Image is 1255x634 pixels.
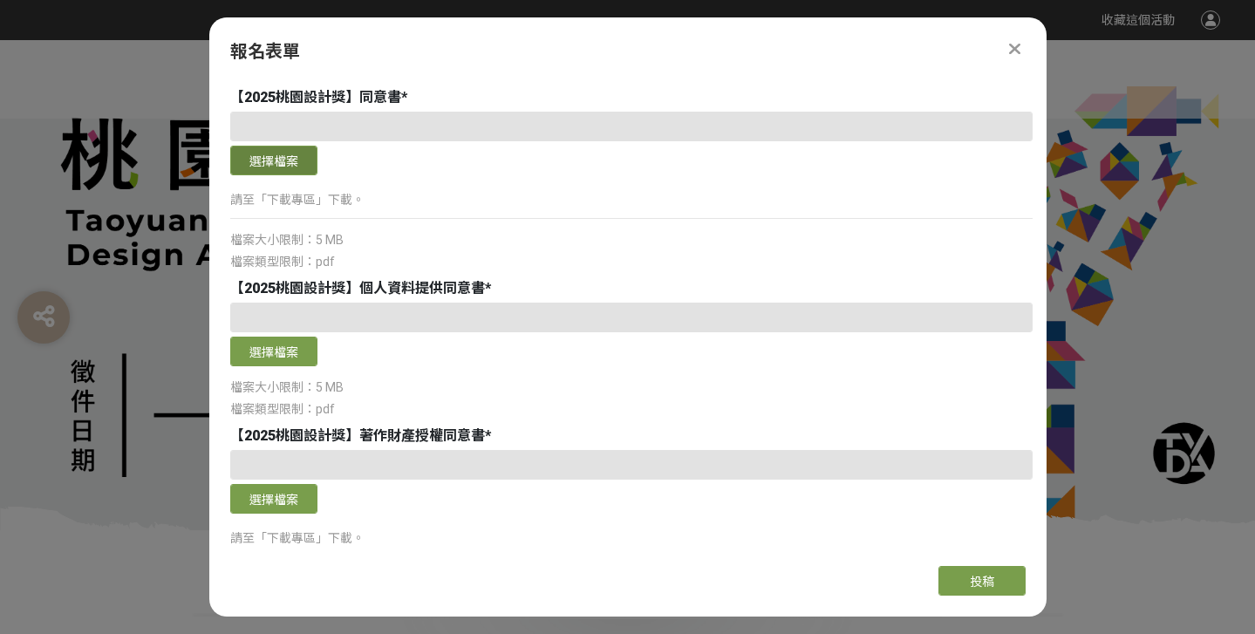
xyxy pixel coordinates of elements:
[230,402,335,416] span: 檔案類型限制：pdf
[192,530,1064,572] h1: 2025桃園設計獎
[230,427,485,444] span: 【2025桃園設計獎】著作財產授權同意書
[970,575,994,589] span: 投稿
[230,337,317,366] button: 選擇檔案
[230,146,317,175] button: 選擇檔案
[230,191,1033,209] p: 請至「下載專區」下載。
[230,529,1033,548] p: 請至「下載專區」下載。
[1102,13,1175,27] span: 收藏這個活動
[230,280,485,297] span: 【2025桃園設計獎】個人資料提供同意書
[230,233,344,247] span: 檔案大小限制：5 MB
[230,41,300,62] span: 報名表單
[230,89,401,106] span: 【2025桃園設計獎】同意書
[938,566,1026,596] button: 投稿
[230,255,335,269] span: 檔案類型限制：pdf
[230,484,317,514] button: 選擇檔案
[230,380,344,394] span: 檔案大小限制：5 MB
